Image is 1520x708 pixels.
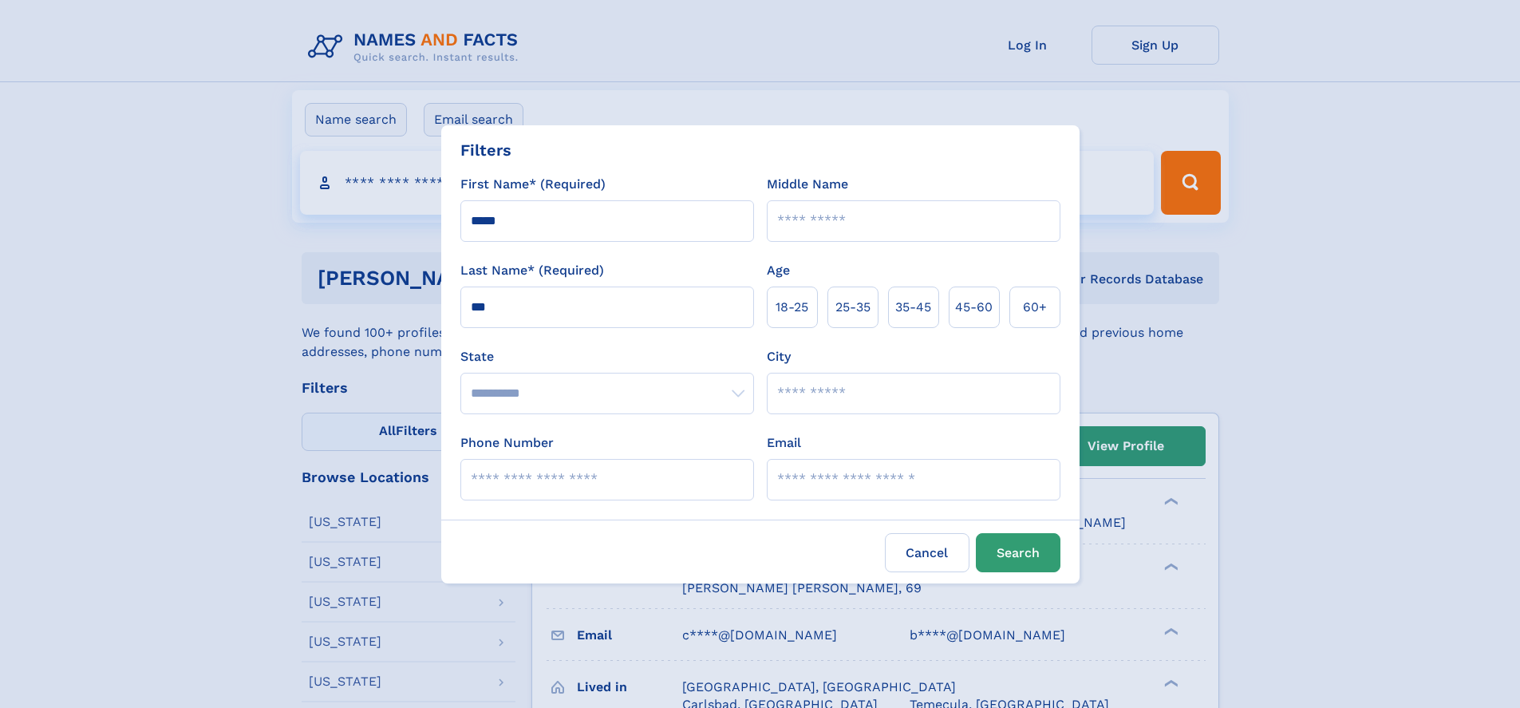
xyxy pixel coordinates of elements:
[767,175,848,194] label: Middle Name
[767,261,790,280] label: Age
[885,533,969,572] label: Cancel
[460,433,554,453] label: Phone Number
[460,261,604,280] label: Last Name* (Required)
[460,175,606,194] label: First Name* (Required)
[976,533,1060,572] button: Search
[460,138,511,162] div: Filters
[895,298,931,317] span: 35‑45
[460,347,754,366] label: State
[767,433,801,453] label: Email
[1023,298,1047,317] span: 60+
[835,298,871,317] span: 25‑35
[767,347,791,366] label: City
[776,298,808,317] span: 18‑25
[955,298,993,317] span: 45‑60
